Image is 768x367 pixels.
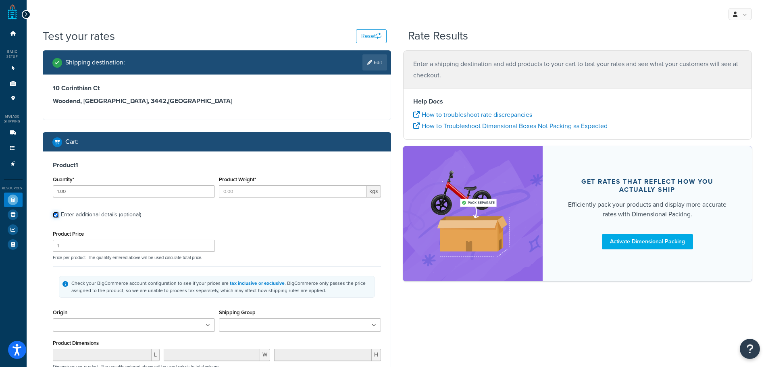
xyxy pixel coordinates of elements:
li: Websites [4,61,23,76]
h1: Test your rates [43,28,115,44]
span: W [260,349,270,361]
input: 0.00 [219,185,367,197]
p: Price per product. The quantity entered above will be used calculate total price. [51,255,383,260]
div: Efficiently pack your products and display more accurate rates with Dimensional Packing. [562,200,733,219]
p: Enter a shipping destination and add products to your cart to test your rates and see what your c... [413,58,742,81]
a: How to troubleshoot rate discrepancies [413,110,532,119]
li: Test Your Rates [4,193,23,207]
h2: Cart : [65,138,79,145]
a: tax inclusive or exclusive [230,280,285,287]
li: Dashboard [4,26,23,41]
span: H [372,349,381,361]
button: Reset [356,29,387,43]
h3: 10 Corinthian Ct [53,84,381,92]
img: feature-image-dim-d40ad3071a2b3c8e08177464837368e35600d3c5e73b18a22c1e4bb210dc32ac.png [423,158,523,269]
li: Analytics [4,222,23,237]
label: Shipping Group [219,309,256,315]
li: Help Docs [4,237,23,252]
div: Get rates that reflect how you actually ship [562,178,733,194]
div: Check your BigCommerce account configuration to see if your prices are . BigCommerce only passes ... [71,280,372,294]
div: Enter additional details (optional) [61,209,141,220]
h3: Product 1 [53,161,381,169]
span: L [152,349,160,361]
button: Open Resource Center [740,339,760,359]
li: Carriers [4,126,23,141]
h3: Woodend, [GEOGRAPHIC_DATA], 3442 , [GEOGRAPHIC_DATA] [53,97,381,105]
a: How to Troubleshoot Dimensional Boxes Not Packing as Expected [413,121,608,131]
a: Edit [362,54,387,70]
label: Quantity* [53,176,74,182]
li: Shipping Rules [4,141,23,156]
label: Origin [53,309,67,315]
input: Enter additional details (optional) [53,212,59,218]
label: Product Dimensions [53,340,99,346]
h2: Rate Results [408,30,468,42]
h4: Help Docs [413,97,742,106]
a: Activate Dimensional Packing [602,234,693,249]
label: Product Price [53,231,84,237]
li: Pickup Locations [4,91,23,106]
li: Origins [4,76,23,91]
h2: Shipping destination : [65,59,125,66]
span: kgs [367,185,381,197]
li: Marketplace [4,207,23,222]
li: Advanced Features [4,156,23,171]
input: 0.0 [53,185,215,197]
label: Product Weight* [219,176,256,182]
